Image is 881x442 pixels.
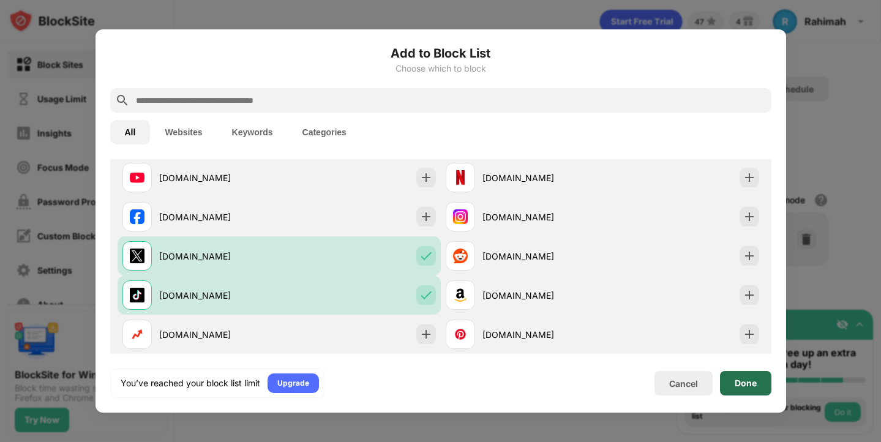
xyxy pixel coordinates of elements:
[482,250,602,263] div: [DOMAIN_NAME]
[482,328,602,341] div: [DOMAIN_NAME]
[453,327,468,342] img: favicons
[159,250,279,263] div: [DOMAIN_NAME]
[130,170,144,185] img: favicons
[115,93,130,108] img: search.svg
[453,288,468,302] img: favicons
[482,211,602,223] div: [DOMAIN_NAME]
[453,249,468,263] img: favicons
[130,209,144,224] img: favicons
[130,249,144,263] img: favicons
[482,171,602,184] div: [DOMAIN_NAME]
[110,44,771,62] h6: Add to Block List
[130,288,144,302] img: favicons
[453,209,468,224] img: favicons
[735,378,757,388] div: Done
[159,171,279,184] div: [DOMAIN_NAME]
[130,327,144,342] img: favicons
[110,64,771,73] div: Choose which to block
[159,289,279,302] div: [DOMAIN_NAME]
[110,120,151,144] button: All
[669,378,698,389] div: Cancel
[159,328,279,341] div: [DOMAIN_NAME]
[453,170,468,185] img: favicons
[217,120,288,144] button: Keywords
[150,120,217,144] button: Websites
[277,377,309,389] div: Upgrade
[159,211,279,223] div: [DOMAIN_NAME]
[482,289,602,302] div: [DOMAIN_NAME]
[121,377,260,389] div: You’ve reached your block list limit
[288,120,361,144] button: Categories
